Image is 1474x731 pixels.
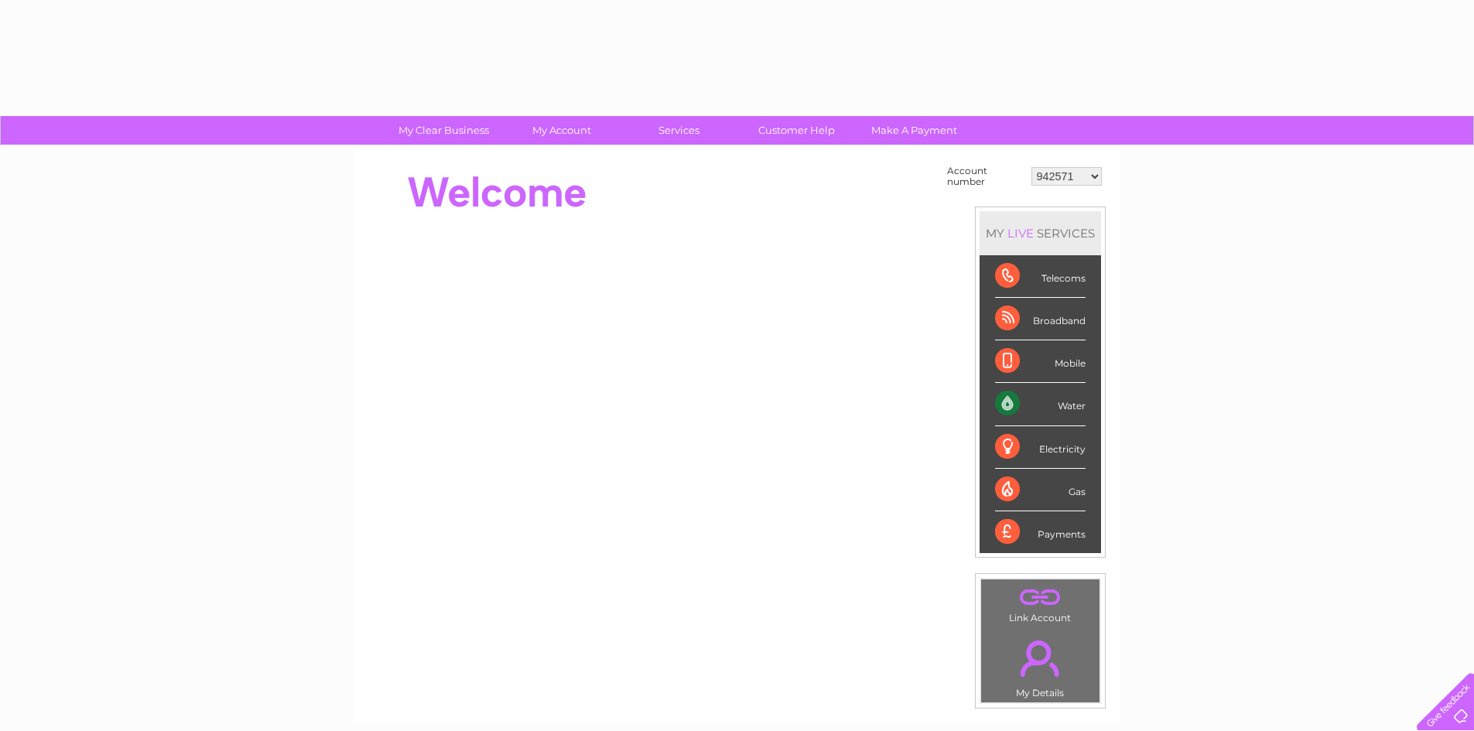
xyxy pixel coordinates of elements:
a: Make A Payment [850,116,978,145]
a: . [985,583,1096,610]
a: . [985,631,1096,685]
div: Water [995,383,1086,425]
td: Account number [943,162,1028,191]
a: Customer Help [733,116,860,145]
div: Payments [995,511,1086,553]
div: MY SERVICES [980,211,1101,255]
td: My Details [980,627,1100,703]
div: Gas [995,469,1086,511]
td: Link Account [980,579,1100,627]
a: Services [615,116,743,145]
div: Telecoms [995,255,1086,298]
a: My Account [498,116,625,145]
div: LIVE [1004,226,1037,241]
div: Broadband [995,298,1086,340]
div: Mobile [995,340,1086,383]
a: My Clear Business [380,116,508,145]
div: Electricity [995,426,1086,469]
